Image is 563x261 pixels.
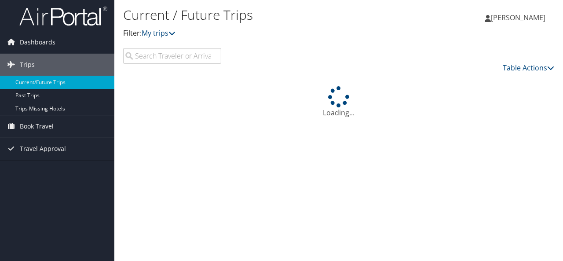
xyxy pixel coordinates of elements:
[485,4,554,31] a: [PERSON_NAME]
[20,31,55,53] span: Dashboards
[20,115,54,137] span: Book Travel
[503,63,554,73] a: Table Actions
[123,48,221,64] input: Search Traveler or Arrival City
[123,28,410,39] p: Filter:
[19,6,107,26] img: airportal-logo.png
[491,13,545,22] span: [PERSON_NAME]
[123,86,554,118] div: Loading...
[123,6,410,24] h1: Current / Future Trips
[142,28,175,38] a: My trips
[20,138,66,160] span: Travel Approval
[20,54,35,76] span: Trips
